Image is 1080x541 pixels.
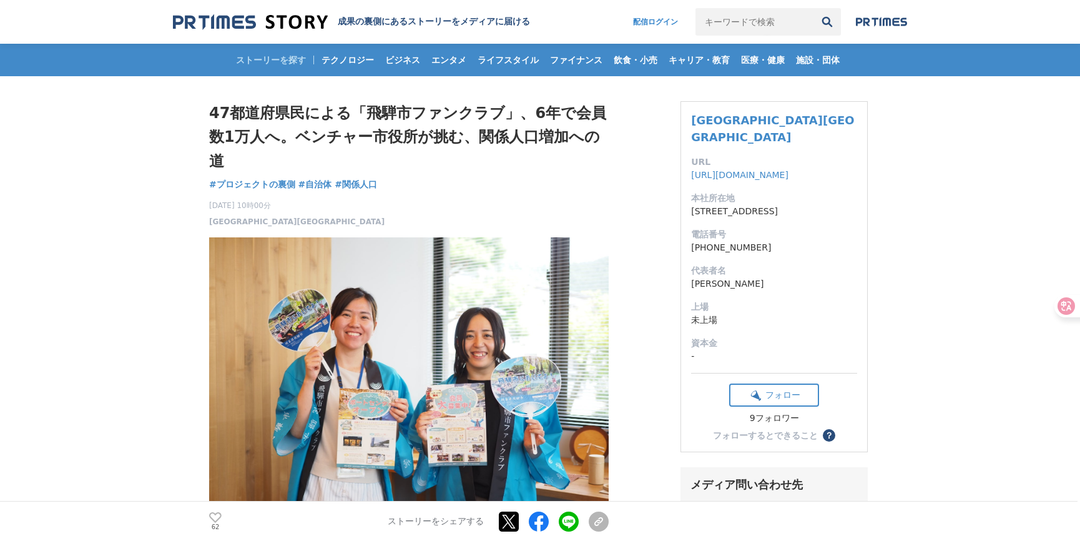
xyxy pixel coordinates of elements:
a: #プロジェクトの裏側 [209,178,295,191]
dd: [PERSON_NAME] [691,277,857,290]
h2: 成果の裏側にあるストーリーをメディアに届ける [338,16,530,27]
button: 検索 [813,8,841,36]
dd: 未上場 [691,314,857,327]
a: 配信ログイン [621,8,690,36]
a: #関係人口 [335,178,377,191]
a: 医療・健康 [736,44,790,76]
input: キーワードで検索 [695,8,813,36]
span: テクノロジー [317,54,379,66]
a: [URL][DOMAIN_NAME] [691,170,788,180]
h1: 47都道府県民による「飛騨市ファンクラブ」、6年で会員数1万人へ。ベンチャー市役所が挑む、関係人口増加への道 [209,101,609,173]
a: ファイナンス [545,44,607,76]
dt: 代表者名 [691,264,857,277]
button: フォロー [729,384,819,407]
a: [GEOGRAPHIC_DATA][GEOGRAPHIC_DATA] [691,114,854,144]
p: 62 [209,524,222,530]
span: エンタメ [426,54,471,66]
a: [GEOGRAPHIC_DATA][GEOGRAPHIC_DATA] [209,216,385,227]
div: 9フォロワー [729,413,819,424]
div: フォローするとできること [713,431,818,440]
span: #自治体 [298,179,332,190]
dt: 上場 [691,300,857,314]
dt: 本社所在地 [691,192,857,205]
img: 成果の裏側にあるストーリーをメディアに届ける [173,14,328,31]
img: thumbnail_0a5389f0-77a1-11ee-ac8e-390eb62316d1.JPG [209,237,609,537]
dt: 電話番号 [691,228,857,241]
a: エンタメ [426,44,471,76]
span: 施設・団体 [791,54,845,66]
a: ビジネス [380,44,425,76]
span: #プロジェクトの裏側 [209,179,295,190]
span: 飲食・小売 [609,54,662,66]
span: ファイナンス [545,54,607,66]
span: #関係人口 [335,179,377,190]
span: 医療・健康 [736,54,790,66]
a: 成果の裏側にあるストーリーをメディアに届ける 成果の裏側にあるストーリーをメディアに届ける [173,14,530,31]
a: #自治体 [298,178,332,191]
a: ライフスタイル [473,44,544,76]
dd: [PHONE_NUMBER] [691,241,857,254]
p: ストーリーをシェアする [388,516,484,527]
dt: URL [691,156,857,169]
img: prtimes [856,17,907,27]
a: キャリア・教育 [664,44,735,76]
span: ビジネス [380,54,425,66]
span: キャリア・教育 [664,54,735,66]
div: メディア問い合わせ先 [690,477,858,492]
dd: [STREET_ADDRESS] [691,205,857,218]
button: ？ [823,429,835,442]
a: テクノロジー [317,44,379,76]
span: ？ [825,431,833,440]
span: ライフスタイル [473,54,544,66]
a: 飲食・小売 [609,44,662,76]
dd: - [691,350,857,363]
a: 施設・団体 [791,44,845,76]
span: [DATE] 10時00分 [209,200,385,211]
dt: 資本金 [691,337,857,350]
